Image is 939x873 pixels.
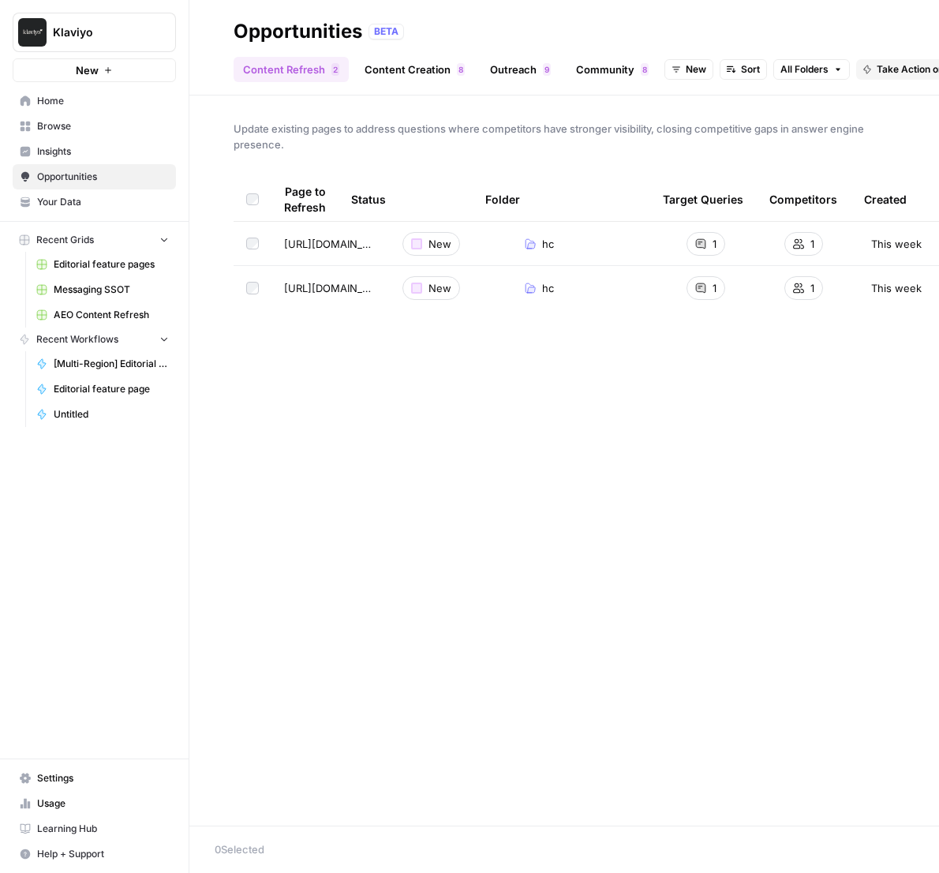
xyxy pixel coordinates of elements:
span: Browse [37,119,169,133]
a: Settings [13,766,176,791]
span: 1 [713,236,716,252]
span: New [428,280,451,296]
img: Klaviyo Logo [18,18,47,47]
span: hc [542,280,554,296]
div: Page to Refresh [284,178,326,221]
span: 1 [810,280,814,296]
a: Browse [13,114,176,139]
a: Outreach9 [481,57,560,82]
button: Sort [720,59,767,80]
span: Help + Support [37,847,169,861]
span: Settings [37,771,169,785]
a: Insights [13,139,176,164]
span: This week [871,236,922,252]
span: 8 [642,63,647,76]
span: All Folders [780,62,829,77]
a: Learning Hub [13,816,176,841]
a: Content Refresh2 [234,57,349,82]
button: All Folders [773,59,850,80]
span: [URL][DOMAIN_NAME] [284,280,377,296]
span: [URL][DOMAIN_NAME] [284,236,377,252]
a: Editorial feature page [29,377,176,402]
span: AEO Content Refresh [54,308,169,322]
span: [Multi-Region] Editorial feature page [54,357,169,371]
span: Recent Grids [36,233,94,247]
div: Created [864,178,907,221]
span: 1 [713,280,716,296]
span: 1 [810,236,814,252]
a: Messaging SSOT [29,277,176,302]
span: Messaging SSOT [54,283,169,297]
span: 9 [544,63,549,76]
span: Editorial feature pages [54,257,169,272]
span: Learning Hub [37,822,169,836]
div: BETA [368,24,404,39]
span: New [428,236,451,252]
span: New [686,62,706,77]
button: New [664,59,713,80]
a: Usage [13,791,176,816]
span: Klaviyo [53,24,148,40]
div: Folder [485,178,520,221]
span: 8 [458,63,463,76]
button: Workspace: Klaviyo [13,13,176,52]
button: Recent Workflows [13,328,176,351]
span: Sort [741,62,760,77]
span: Untitled [54,407,169,422]
a: Untitled [29,402,176,427]
span: This week [871,280,922,296]
span: Usage [37,796,169,811]
a: Home [13,88,176,114]
a: Opportunities [13,164,176,189]
span: Opportunities [37,170,169,184]
span: Your Data [37,195,169,209]
div: 0 Selected [215,841,914,857]
span: Insights [37,144,169,159]
button: Recent Grids [13,228,176,252]
div: 8 [457,63,465,76]
div: 2 [331,63,339,76]
a: Editorial feature pages [29,252,176,277]
div: Opportunities [234,19,362,44]
span: 2 [333,63,338,76]
span: hc [542,236,554,252]
span: Home [37,94,169,108]
div: Status [351,178,386,221]
a: Community8 [567,57,658,82]
button: Help + Support [13,841,176,867]
div: Competitors [769,178,837,221]
button: New [13,58,176,82]
a: [Multi-Region] Editorial feature page [29,351,176,377]
div: 8 [641,63,649,76]
a: Your Data [13,189,176,215]
span: Recent Workflows [36,332,118,347]
span: Editorial feature page [54,382,169,396]
div: 9 [543,63,551,76]
a: AEO Content Refresh [29,302,176,328]
a: Content Creation8 [355,57,474,82]
span: Update existing pages to address questions where competitors have stronger visibility, closing co... [234,121,895,152]
span: New [76,62,99,78]
div: Target Queries [663,178,743,221]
